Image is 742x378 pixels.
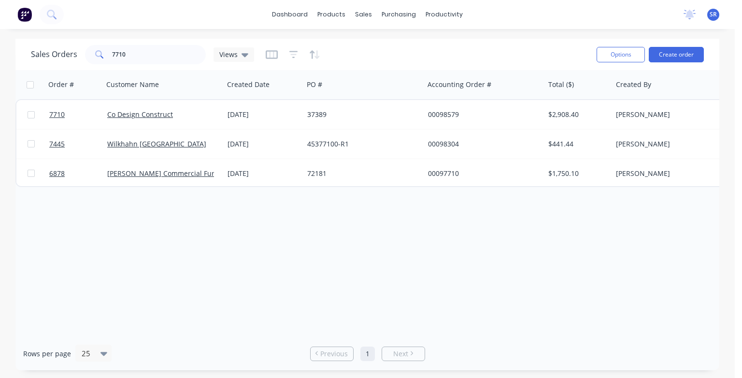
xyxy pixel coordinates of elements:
[227,80,270,89] div: Created Date
[548,80,574,89] div: Total ($)
[17,7,32,22] img: Factory
[228,139,300,149] div: [DATE]
[107,110,173,119] a: Co Design Construct
[616,80,651,89] div: Created By
[616,139,723,149] div: [PERSON_NAME]
[382,349,425,359] a: Next page
[616,169,723,178] div: [PERSON_NAME]
[307,169,414,178] div: 72181
[306,347,429,361] ul: Pagination
[49,139,65,149] span: 7445
[307,110,414,119] div: 37389
[548,169,605,178] div: $1,750.10
[428,169,535,178] div: 00097710
[320,349,348,359] span: Previous
[710,10,717,19] span: SR
[49,110,65,119] span: 7710
[548,139,605,149] div: $441.44
[112,45,206,64] input: Search...
[23,349,71,359] span: Rows per page
[360,347,375,361] a: Page 1 is your current page
[311,349,353,359] a: Previous page
[228,110,300,119] div: [DATE]
[428,80,491,89] div: Accounting Order #
[267,7,313,22] a: dashboard
[307,80,322,89] div: PO #
[350,7,377,22] div: sales
[48,80,74,89] div: Order #
[597,47,645,62] button: Options
[49,159,107,188] a: 6878
[421,7,468,22] div: productivity
[219,49,238,59] span: Views
[106,80,159,89] div: Customer Name
[49,169,65,178] span: 6878
[49,130,107,159] a: 7445
[313,7,350,22] div: products
[616,110,723,119] div: [PERSON_NAME]
[377,7,421,22] div: purchasing
[228,169,300,178] div: [DATE]
[31,50,77,59] h1: Sales Orders
[649,47,704,62] button: Create order
[428,110,535,119] div: 00098579
[548,110,605,119] div: $2,908.40
[428,139,535,149] div: 00098304
[107,169,234,178] a: [PERSON_NAME] Commercial Furniture
[307,139,414,149] div: 45377100-R1
[393,349,408,359] span: Next
[49,100,107,129] a: 7710
[107,139,206,148] a: Wilkhahn [GEOGRAPHIC_DATA]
